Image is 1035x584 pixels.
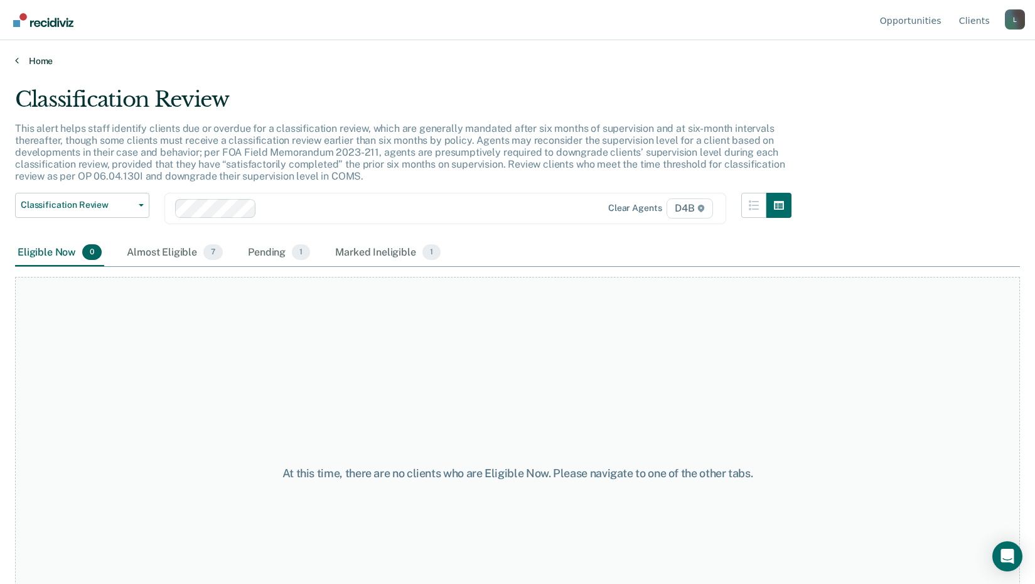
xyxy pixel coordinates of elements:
img: Recidiviz [13,13,73,27]
div: Pending1 [245,239,313,267]
div: At this time, there are no clients who are Eligible Now. Please navigate to one of the other tabs. [267,467,769,480]
span: Classification Review [21,200,134,210]
div: Clear agents [608,203,662,214]
button: Classification Review [15,193,149,218]
p: This alert helps staff identify clients due or overdue for a classification review, which are gen... [15,122,785,183]
a: Home [15,55,1020,67]
div: Classification Review [15,87,791,122]
div: Almost Eligible7 [124,239,225,267]
span: 1 [292,244,310,261]
div: L [1005,9,1025,30]
div: Marked Ineligible1 [333,239,443,267]
div: Open Intercom Messenger [992,541,1022,571]
span: 1 [422,244,441,261]
span: D4B [667,198,712,219]
div: Eligible Now0 [15,239,104,267]
span: 0 [82,244,102,261]
span: 7 [203,244,223,261]
button: Profile dropdown button [1005,9,1025,30]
